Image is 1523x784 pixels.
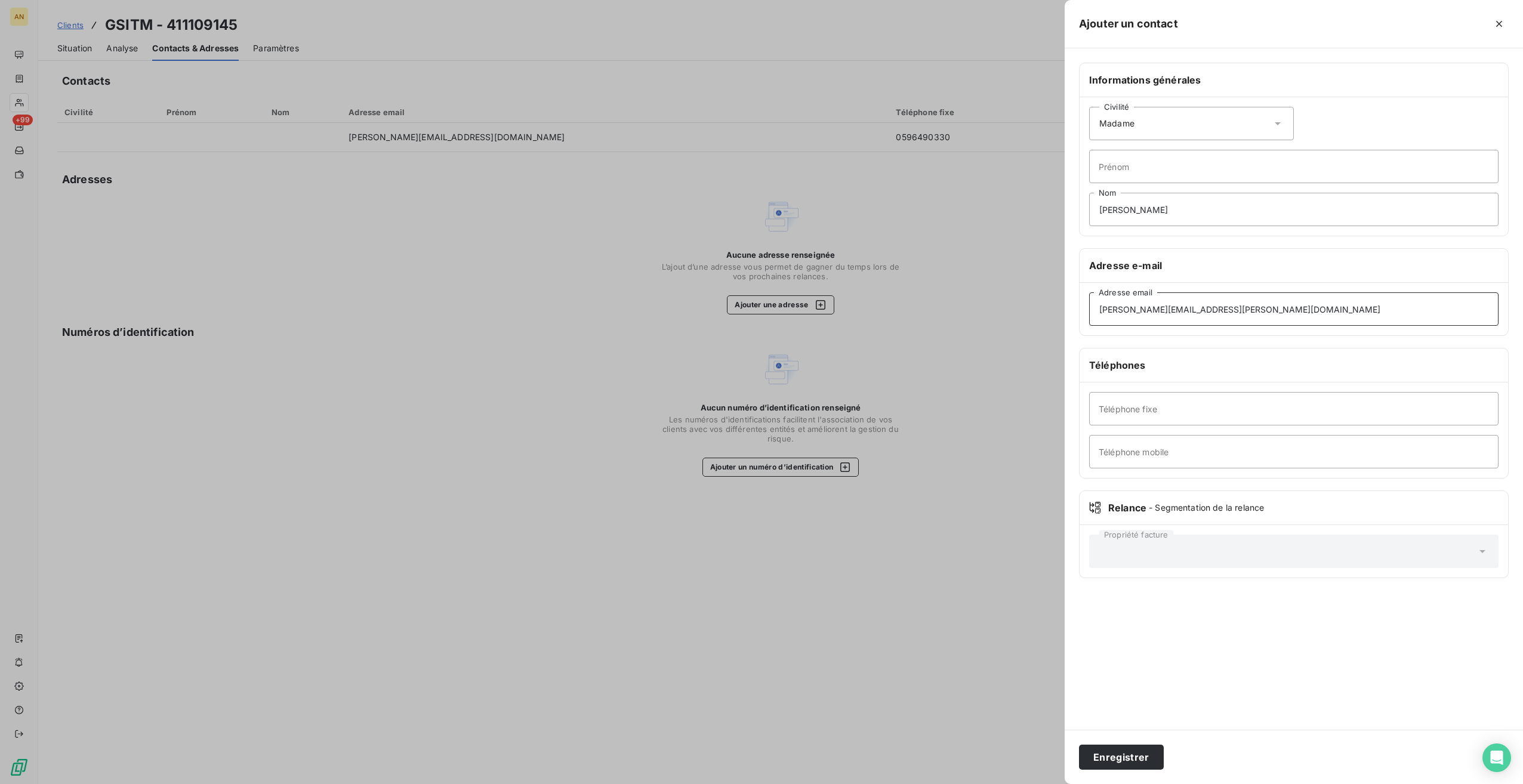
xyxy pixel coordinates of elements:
[1089,358,1499,372] h6: Téléphones
[1089,292,1499,326] input: placeholder
[1089,435,1499,468] input: placeholder
[1149,502,1264,514] span: - Segmentation de la relance
[1089,258,1499,273] h6: Adresse e-mail
[1482,743,1511,772] div: Open Intercom Messenger
[1099,118,1134,129] span: Madame
[1089,501,1499,515] div: Relance
[1089,392,1499,425] input: placeholder
[1079,745,1164,770] button: Enregistrer
[1089,150,1499,183] input: placeholder
[1089,193,1499,226] input: placeholder
[1089,73,1499,87] h6: Informations générales
[1079,16,1178,32] h5: Ajouter un contact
